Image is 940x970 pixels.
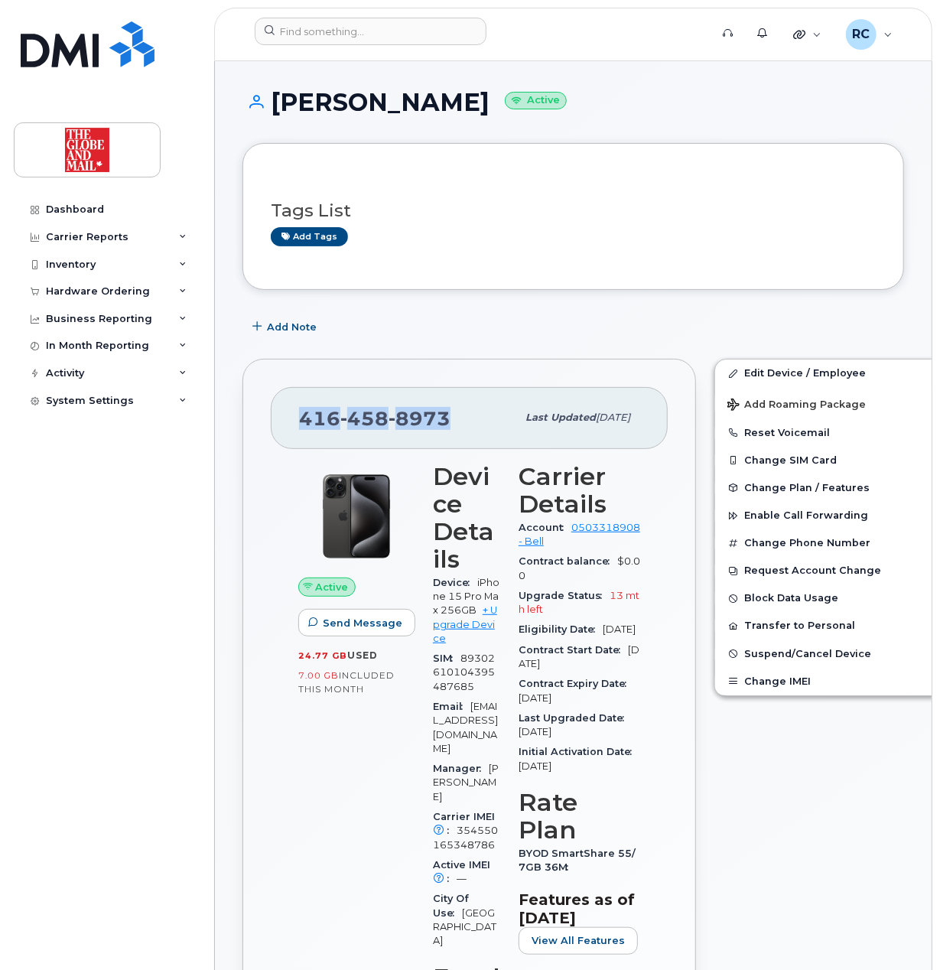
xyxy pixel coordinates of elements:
span: Email [433,701,470,712]
span: [DATE] [603,623,636,635]
span: included this month [298,669,395,695]
span: Carrier IMEI [433,811,495,836]
span: $0.00 [519,555,640,581]
button: View All Features [519,927,638,955]
span: 89302610104395487685 [433,653,495,692]
a: Add tags [271,227,348,246]
span: SIM [433,653,460,664]
h1: [PERSON_NAME] [242,89,904,116]
img: iPhone_15_Pro_Black.png [311,470,402,562]
span: [DATE] [519,760,551,772]
h3: Rate Plan [519,789,640,844]
span: Eligibility Date [519,623,603,635]
h3: Device Details [433,463,500,573]
span: [GEOGRAPHIC_DATA] [433,907,496,947]
span: Add Note [267,320,317,334]
button: Add Note [242,313,330,340]
span: Suspend/Cancel Device [744,648,871,659]
span: [PERSON_NAME] [433,763,499,802]
span: Change Plan / Features [744,482,870,493]
span: Upgrade Status [519,590,610,601]
span: [DATE] [519,726,551,737]
span: Contract balance [519,555,617,567]
span: 354550165348786 [433,825,498,850]
span: — [457,873,467,884]
span: 7.00 GB [298,670,339,681]
span: BYOD SmartShare 55/7GB 36M [519,848,636,873]
span: [EMAIL_ADDRESS][DOMAIN_NAME] [433,701,498,754]
span: City Of Use [433,893,469,918]
span: Last updated [525,412,596,423]
span: Account [519,522,571,533]
button: Send Message [298,609,415,636]
span: Active IMEI [433,859,490,884]
h3: Tags List [271,201,876,220]
a: 0503318908 - Bell [519,522,640,547]
h3: Carrier Details [519,463,640,518]
span: Device [433,577,477,588]
span: Contract Start Date [519,644,628,656]
span: Manager [433,763,489,774]
a: + Upgrade Device [433,604,497,644]
span: used [347,649,378,661]
span: Enable Call Forwarding [744,510,868,522]
span: 24.77 GB [298,650,347,661]
span: Active [316,580,349,594]
span: Contract Expiry Date [519,678,634,689]
span: iPhone 15 Pro Max 256GB [433,577,499,617]
span: Add Roaming Package [727,399,866,413]
small: Active [505,92,567,109]
span: Send Message [323,616,402,630]
span: View All Features [532,933,625,948]
h3: Features as of [DATE] [519,890,640,927]
span: Initial Activation Date [519,746,639,757]
span: 416 [299,407,450,430]
span: 8973 [389,407,450,430]
span: [DATE] [519,692,551,704]
span: Last Upgraded Date [519,712,632,724]
span: 458 [340,407,389,430]
span: [DATE] [596,412,630,423]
